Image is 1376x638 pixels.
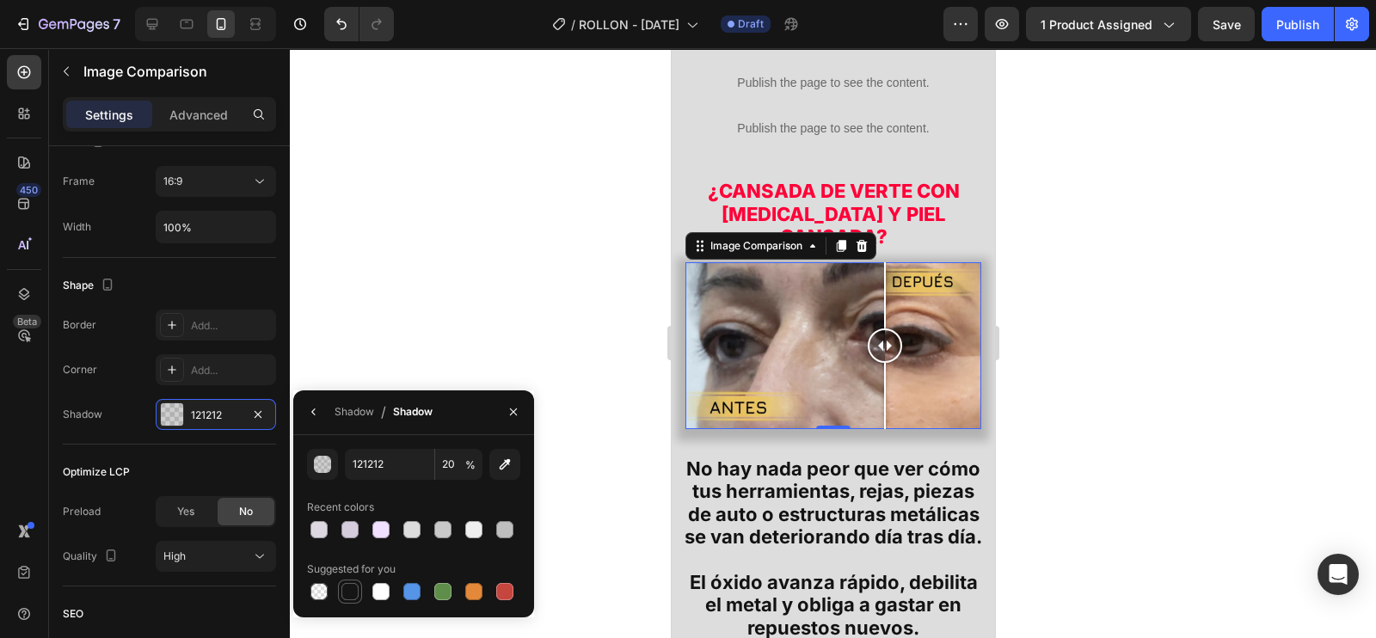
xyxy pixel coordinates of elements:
span: Yes [177,504,194,519]
div: Preload [63,504,101,519]
iframe: Design area [672,48,995,638]
p: 7 [113,14,120,34]
p: Settings [85,106,133,124]
div: Shadow [335,404,374,420]
button: 16:9 [156,166,276,197]
div: Beta [13,315,41,328]
div: Suggested for you [307,561,396,577]
div: Border [63,317,96,333]
span: Save [1213,17,1241,32]
button: 1 product assigned [1026,7,1191,41]
div: Corner [63,362,97,377]
button: Save [1198,7,1255,41]
span: 16:9 [163,175,182,187]
div: Publish [1276,15,1319,34]
h2: No hay nada peor que ver cómo tus herramientas, rejas, piezas de auto o estructuras metálicas se ... [9,408,315,592]
div: SEO [63,606,83,622]
span: % [465,457,476,473]
div: Shadow [393,404,433,420]
div: Shadow [63,407,102,422]
p: Advanced [169,106,228,124]
div: 450 [16,183,41,197]
span: / [381,402,386,422]
button: High [156,541,276,572]
p: Image Comparison [83,61,269,82]
div: Undo/Redo [324,7,394,41]
span: High [163,549,186,562]
div: Frame [63,174,95,189]
div: 121212 [191,408,241,423]
div: Recent colors [307,500,374,515]
div: Optimize LCP [63,464,130,480]
button: Publish [1262,7,1334,41]
span: No [239,504,253,519]
div: Open Intercom Messenger [1318,554,1359,595]
input: Auto [157,212,275,242]
div: Width [63,219,91,235]
div: Shape [63,274,118,298]
div: Add... [191,363,272,378]
span: / [571,15,575,34]
span: 1 product assigned [1041,15,1152,34]
button: 7 [7,7,128,41]
div: Add... [191,318,272,334]
input: Eg: FFFFFF [345,449,434,480]
div: Quality [63,545,121,568]
span: ROLLON - [DATE] [579,15,679,34]
span: Draft [738,16,764,32]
